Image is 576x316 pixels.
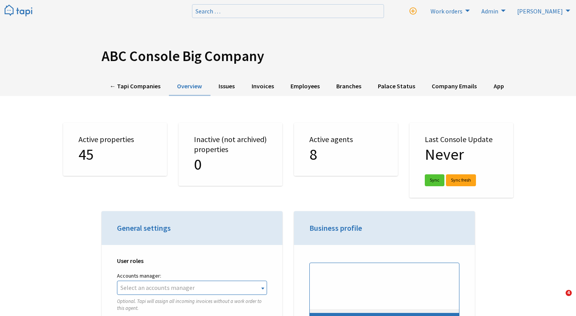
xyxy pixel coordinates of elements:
[243,77,282,96] a: Invoices
[426,5,472,17] a: Work orders
[409,8,417,15] i: New work order
[550,290,568,308] iframe: Intercom live chat
[425,174,444,186] a: Sync
[294,123,398,176] div: Active agents
[5,5,32,17] img: Tapi logo
[63,123,167,176] div: Active properties
[566,290,572,296] span: 4
[446,174,476,186] a: Sync fresh
[120,284,195,291] span: Select an accounts manager
[370,77,424,96] a: Palace Status
[282,77,328,96] a: Employees
[117,271,267,281] label: Accounts manager:
[169,77,210,96] a: Overview
[117,257,144,265] strong: User roles
[431,7,462,15] span: Work orders
[309,223,459,233] h3: Business profile
[195,7,220,15] span: Search …
[102,48,475,65] h1: ABC Console Big Company
[179,123,282,186] div: Inactive (not archived) properties
[210,77,243,96] a: Issues
[513,5,572,17] a: [PERSON_NAME]
[424,77,485,96] a: Company Emails
[513,5,572,17] li: Ken
[485,77,512,96] a: App
[102,77,169,96] a: ← Tapi Companies
[425,145,464,164] span: Never
[481,7,498,15] span: Admin
[409,123,513,198] div: Last Console Update
[477,5,508,17] a: Admin
[309,145,317,164] span: 8
[517,7,563,15] span: [PERSON_NAME]
[117,298,267,312] p: Optional. Tapi will assign all incoming invoices without a work order to this agent.
[117,223,267,233] h3: General settings
[194,155,202,174] span: 0
[78,145,94,164] span: 45
[328,77,369,96] a: Branches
